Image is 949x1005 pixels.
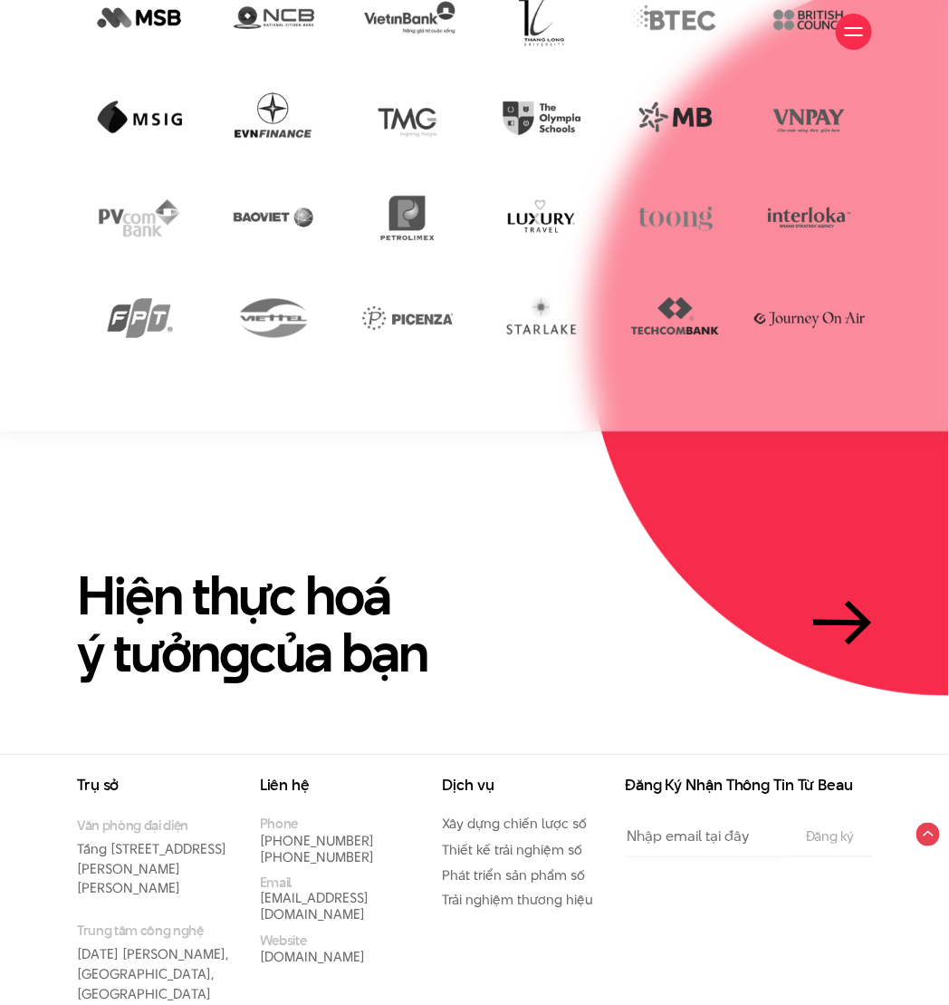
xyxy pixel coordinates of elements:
a: Trải nghiệm thương hiệu [443,891,594,910]
small: Phone [260,814,298,833]
a: [PHONE_NUMBER] [260,847,374,866]
h2: Hiện thực hoá ý tưởn của bạn [77,567,427,682]
h3: Liên hệ [260,778,416,793]
a: Hiện thực hoáý tưởngcủa bạn [77,567,872,682]
p: Tầng [STREET_ADDRESS][PERSON_NAME][PERSON_NAME] [77,816,233,898]
en: g [219,615,249,690]
small: Văn phòng đại diện [77,816,233,835]
a: [PHONE_NUMBER] [260,831,374,850]
input: Nhập email tại đây [625,816,788,856]
a: Thiết kế trải nghiệm số [443,840,583,859]
input: Đăng ký [800,829,859,844]
small: Website [260,932,307,951]
h3: Đăng Ký Nhận Thông Tin Từ Beau [625,778,872,793]
h3: Dịch vụ [443,778,599,793]
a: [DOMAIN_NAME] [260,948,365,967]
a: [EMAIL_ADDRESS][DOMAIN_NAME] [260,889,369,924]
a: Xây dựng chiến lược số [443,814,588,833]
a: Phát triển sản phẩm số [443,865,586,884]
p: [DATE] [PERSON_NAME], [GEOGRAPHIC_DATA], [GEOGRAPHIC_DATA] [77,922,233,1004]
small: Email [260,873,292,892]
h3: Trụ sở [77,778,233,793]
small: Trung tâm công nghệ [77,922,233,941]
